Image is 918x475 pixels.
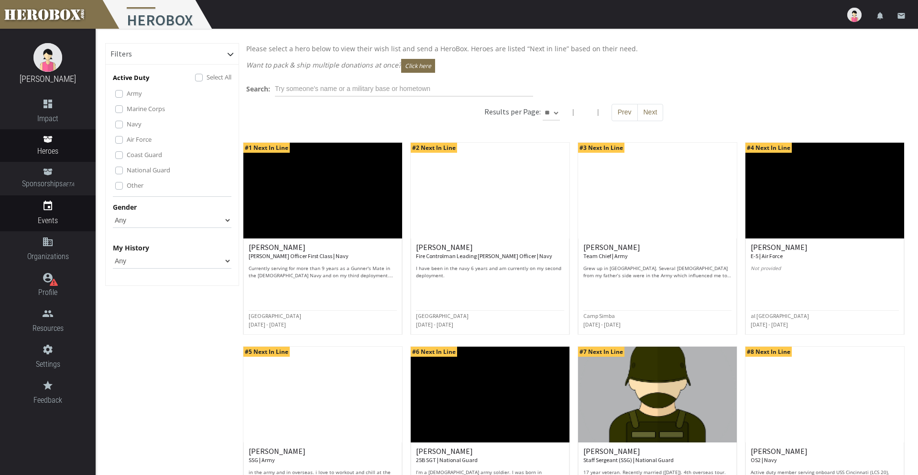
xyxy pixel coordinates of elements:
[110,50,132,58] h6: Filters
[127,149,162,160] label: Coast Guard
[751,447,899,464] h6: [PERSON_NAME]
[249,321,286,328] small: [DATE] - [DATE]
[745,143,792,153] span: #4 Next In Line
[127,103,165,114] label: Marine Corps
[583,265,732,279] p: Grew up in [GEOGRAPHIC_DATA]. Several [DEMOGRAPHIC_DATA] from my father’s side were in the Army w...
[249,456,275,464] small: SSG | Army
[897,11,906,20] i: email
[249,312,301,319] small: [GEOGRAPHIC_DATA]
[243,142,403,335] a: #1 Next In Line [PERSON_NAME] [PERSON_NAME] Officer First Class | Navy Currently serving for more...
[751,456,777,464] small: OS2 | Navy
[583,252,628,260] small: Team Chief | Army
[249,243,397,260] h6: [PERSON_NAME]
[578,143,624,153] span: #3 Next In Line
[275,81,533,97] input: Try someone's name or a military base or hometown
[751,252,783,260] small: E-5 | Air Force
[637,104,664,121] button: Next
[571,107,575,116] span: |
[243,143,290,153] span: #1 Next In Line
[249,265,397,279] p: Currently serving for more than 9 years as a Gunner's Mate in the [DEMOGRAPHIC_DATA] Navy and on ...
[745,142,905,335] a: #4 Next In Line [PERSON_NAME] E-5 | Air Force Not provided al [GEOGRAPHIC_DATA] [DATE] - [DATE]
[751,312,809,319] small: al [GEOGRAPHIC_DATA]
[249,447,397,464] h6: [PERSON_NAME]
[416,265,564,279] p: I have been in the navy 6 years and am currently on my second deployment.
[246,43,901,54] p: Please select a hero below to view their wish list and send a HeroBox. Heroes are listed “Next in...
[416,447,564,464] h6: [PERSON_NAME]
[578,347,624,357] span: #7 Next In Line
[583,456,674,464] small: Staff Sergeant (SSG) | National Guard
[583,321,621,328] small: [DATE] - [DATE]
[243,347,290,357] span: #5 Next In Line
[416,243,564,260] h6: [PERSON_NAME]
[249,252,349,260] small: [PERSON_NAME] Officer First Class | Navy
[33,43,62,72] img: female.jpg
[416,456,478,464] small: 25B SGT | National Guard
[127,119,142,129] label: Navy
[612,104,638,121] button: Prev
[416,312,469,319] small: [GEOGRAPHIC_DATA]
[127,134,152,145] label: Air Force
[416,252,552,260] small: Fire Controlman Leading [PERSON_NAME] Officer | Navy
[20,74,76,84] a: [PERSON_NAME]
[401,59,435,73] button: Click here
[745,347,792,357] span: #8 Next In Line
[416,321,453,328] small: [DATE] - [DATE]
[246,59,901,73] p: Want to pack & ship multiple donations at once?
[411,143,457,153] span: #2 Next In Line
[751,265,899,279] p: Not provided
[583,312,615,319] small: Camp Simba
[113,72,149,83] p: Active Duty
[751,321,788,328] small: [DATE] - [DATE]
[113,242,149,253] label: My History
[127,88,142,99] label: Army
[847,8,862,22] img: user-image
[578,142,737,335] a: #3 Next In Line [PERSON_NAME] Team Chief | Army Grew up in [GEOGRAPHIC_DATA]. Several [DEMOGRAPHI...
[484,107,541,116] h6: Results per Page:
[127,165,170,175] label: National Guard
[246,83,270,94] label: Search:
[207,72,231,82] label: Select All
[583,243,732,260] h6: [PERSON_NAME]
[411,347,457,357] span: #6 Next In Line
[410,142,570,335] a: #2 Next In Line [PERSON_NAME] Fire Controlman Leading [PERSON_NAME] Officer | Navy I have been in...
[63,181,74,188] small: BETA
[751,243,899,260] h6: [PERSON_NAME]
[876,11,885,20] i: notifications
[596,107,600,116] span: |
[127,180,143,191] label: Other
[583,447,732,464] h6: [PERSON_NAME]
[113,202,137,213] label: Gender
